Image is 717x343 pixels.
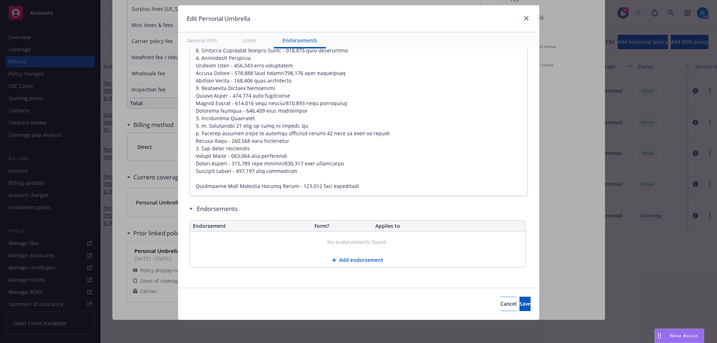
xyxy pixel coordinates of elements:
[190,221,312,231] th: Endorsement
[372,221,525,231] th: Applies to
[190,205,526,213] div: Endorsements
[187,14,250,23] h1: Edit Personal Umbrella
[655,329,664,343] div: Drag to move
[312,221,372,231] th: Form?
[190,253,525,267] button: Add endorsement
[327,239,388,246] span: No endorsements found.
[234,32,265,48] button: Limits
[274,32,326,48] button: Endorsements
[178,32,225,48] button: General info
[655,329,704,343] button: Nova Assist
[670,333,698,339] span: Nova Assist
